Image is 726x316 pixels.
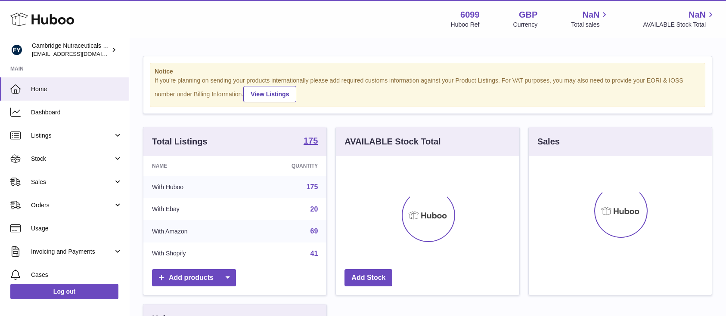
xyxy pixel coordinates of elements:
td: With Amazon [143,220,244,242]
strong: 6099 [460,9,480,21]
img: internalAdmin-6099@internal.huboo.com [10,43,23,56]
strong: Notice [155,67,701,76]
a: Log out [10,284,118,299]
a: 20 [310,206,318,213]
a: Add products [152,269,236,287]
span: Cases [31,271,122,279]
strong: GBP [519,9,537,21]
a: 41 [310,250,318,257]
span: Total sales [571,21,609,29]
span: Listings [31,132,113,140]
span: Usage [31,224,122,233]
span: Sales [31,178,113,186]
span: AVAILABLE Stock Total [643,21,716,29]
td: With Ebay [143,198,244,221]
td: With Shopify [143,242,244,265]
span: [EMAIL_ADDRESS][DOMAIN_NAME] [32,50,127,57]
span: NaN [689,9,706,21]
h3: AVAILABLE Stock Total [344,136,441,147]
span: Home [31,85,122,93]
a: 175 [304,136,318,147]
div: Cambridge Nutraceuticals Ltd [32,42,109,58]
strong: 175 [304,136,318,145]
a: NaN AVAILABLE Stock Total [643,9,716,29]
td: With Huboo [143,176,244,198]
span: Invoicing and Payments [31,248,113,256]
div: Currency [513,21,538,29]
th: Name [143,156,244,176]
a: 69 [310,227,318,235]
span: Stock [31,155,113,163]
span: NaN [582,9,599,21]
h3: Total Listings [152,136,208,147]
div: Huboo Ref [451,21,480,29]
a: Add Stock [344,269,392,287]
a: NaN Total sales [571,9,609,29]
a: View Listings [243,86,296,102]
a: 175 [307,183,318,190]
span: Orders [31,201,113,209]
span: Dashboard [31,108,122,117]
div: If you're planning on sending your products internationally please add required customs informati... [155,77,701,102]
th: Quantity [244,156,327,176]
h3: Sales [537,136,560,147]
